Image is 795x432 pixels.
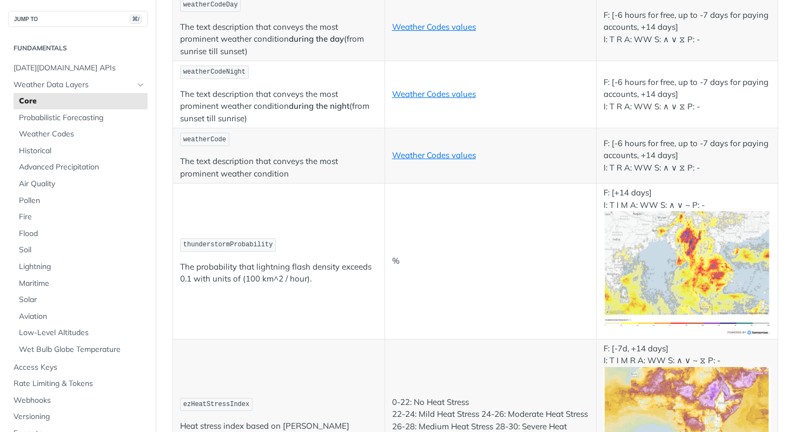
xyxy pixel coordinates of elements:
span: Versioning [14,411,145,422]
p: % [392,255,589,267]
span: Weather Data Layers [14,80,134,90]
span: Probabilistic Forecasting [19,113,145,123]
a: Weather Codes values [392,22,476,32]
a: Solar [14,292,148,308]
a: Aviation [14,309,148,325]
a: Rate Limiting & Tokens [8,376,148,392]
p: F: [-6 hours for free, up to -7 days for paying accounts, +14 days] I: T R A: WW S: ∧ ∨ ⧖ P: - [604,138,771,174]
h2: Fundamentals [8,43,148,53]
a: Pollen [14,193,148,209]
a: Weather Data LayersHide subpages for Weather Data Layers [8,77,148,93]
p: The text description that conveys the most prominent weather condition (from sunrise till sunset) [180,21,377,58]
a: Wet Bulb Globe Temperature [14,342,148,358]
a: [DATE][DOMAIN_NAME] APIs [8,60,148,76]
p: F: [+14 days] I: T I M A: WW S: ∧ ∨ ~ P: - [604,187,771,336]
a: Soil [14,242,148,258]
a: Access Keys [8,359,148,376]
a: Weather Codes [14,126,148,142]
span: weatherCodeDay [183,1,238,9]
button: JUMP TO⌘/ [8,11,148,27]
span: ezHeatStressIndex [183,401,249,408]
p: The probability that lightning flash density exceeds 0.1 with units of (100 km^2 / hour). [180,261,377,285]
a: Weather Codes values [392,150,476,160]
span: Webhooks [14,395,145,406]
span: Low-Level Altitudes [19,328,145,338]
span: ⌘/ [130,15,142,24]
span: Flood [19,228,145,239]
a: Advanced Precipitation [14,159,148,175]
p: The text description that conveys the most prominent weather condition [180,155,377,180]
span: Advanced Precipitation [19,162,145,173]
span: Core [19,96,145,107]
a: Low-Level Altitudes [14,325,148,341]
span: Weather Codes [19,129,145,140]
span: Solar [19,294,145,305]
a: Air Quality [14,176,148,192]
a: Probabilistic Forecasting [14,110,148,126]
button: Hide subpages for Weather Data Layers [136,81,145,89]
span: Lightning [19,261,145,272]
a: Maritime [14,276,148,292]
span: Rate Limiting & Tokens [14,378,145,389]
span: weatherCode [183,136,226,143]
strong: during the night [289,101,349,111]
a: Flood [14,226,148,242]
a: Core [14,93,148,109]
span: Maritime [19,278,145,289]
span: weatherCodeNight [183,68,246,76]
span: Soil [19,245,145,256]
p: F: [-6 hours for free, up to -7 days for paying accounts, +14 days] I: T R A: WW S: ∧ ∨ ⧖ P: - [604,9,771,46]
span: [DATE][DOMAIN_NAME] APIs [14,63,145,74]
span: Access Keys [14,362,145,373]
a: Weather Codes values [392,89,476,99]
p: The text description that conveys the most prominent weather condition (from sunset till sunrise) [180,88,377,125]
span: thunderstormProbability [183,241,273,248]
a: Lightning [14,259,148,275]
span: Fire [19,212,145,222]
a: Webhooks [8,392,148,409]
span: Wet Bulb Globe Temperature [19,344,145,355]
a: Fire [14,209,148,225]
strong: during the day [289,34,344,44]
span: Pollen [19,195,145,206]
a: Historical [14,143,148,159]
a: Versioning [8,409,148,425]
p: F: [-6 hours for free, up to -7 days for paying accounts, +14 days] I: T R A: WW S: ∧ ∨ ⧖ P: - [604,76,771,113]
span: Air Quality [19,179,145,189]
span: Historical [19,146,145,156]
span: Aviation [19,311,145,322]
span: Expand image [604,267,771,278]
